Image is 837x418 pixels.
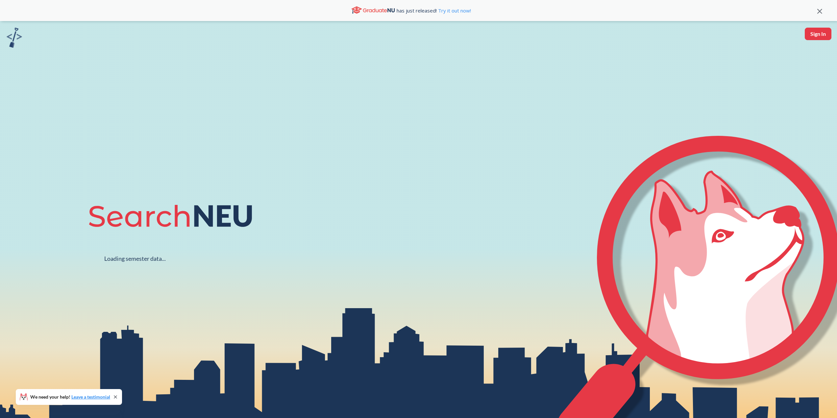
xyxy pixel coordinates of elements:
a: Try it out now! [437,7,471,14]
a: Leave a testimonial [71,394,110,400]
a: sandbox logo [7,28,22,50]
img: sandbox logo [7,28,22,48]
div: Loading semester data... [104,255,166,262]
span: has just released! [397,7,471,14]
span: We need your help! [30,395,110,399]
button: Sign In [805,28,831,40]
